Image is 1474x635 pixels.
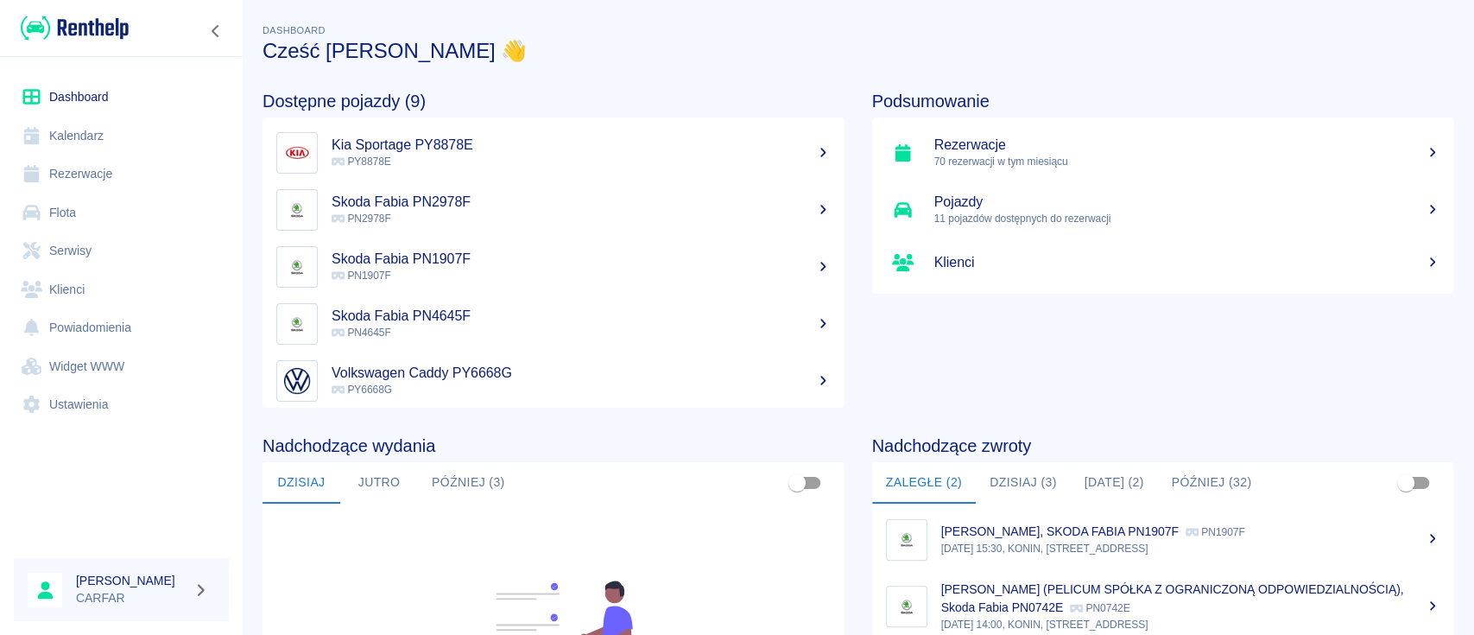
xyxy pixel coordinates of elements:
[332,251,831,268] h5: Skoda Fabia PN1907F
[332,137,831,154] h5: Kia Sportage PY8878E
[934,154,1440,169] p: 70 rezerwacji w tym miesiącu
[941,617,1440,632] p: [DATE] 14:00, KONIN, [STREET_ADDRESS]
[14,385,229,424] a: Ustawienia
[934,211,1440,226] p: 11 pojazdów dostępnych do rezerwacji
[14,232,229,270] a: Serwisy
[263,435,845,456] h4: Nadchodzące wydania
[1070,602,1129,614] p: PN0742E
[263,91,845,111] h4: Dostępne pojazdy (9)
[332,194,831,211] h5: Skoda Fabia PN2978F
[332,384,392,396] span: PY6668G
[14,270,229,309] a: Klienci
[263,352,845,410] a: ImageVolkswagen Caddy PY6668G PY6668G
[781,467,813,499] span: Pokaż przypisane tylko do mnie
[14,347,229,386] a: Widget WWW
[263,124,845,181] a: ImageKia Sportage PY8878E PY8878E
[281,194,313,226] img: Image
[872,511,1454,568] a: Image[PERSON_NAME], SKODA FABIA PN1907F PN1907F[DATE] 15:30, KONIN, [STREET_ADDRESS]
[263,238,845,295] a: ImageSkoda Fabia PN1907F PN1907F
[263,462,340,504] button: Dzisiaj
[332,270,391,282] span: PN1907F
[281,251,313,283] img: Image
[872,435,1454,456] h4: Nadchodzące zwroty
[14,117,229,156] a: Kalendarz
[332,308,831,325] h5: Skoda Fabia PN4645F
[332,365,831,382] h5: Volkswagen Caddy PY6668G
[14,194,229,232] a: Flota
[1186,526,1245,538] p: PN1907F
[340,462,418,504] button: Jutro
[941,582,1404,614] p: [PERSON_NAME] (PELICUM SPÓŁKA Z OGRANICZONĄ ODPOWIEDZIALNOŚCIĄ), Skoda Fabia PN0742E
[1158,462,1266,504] button: Później (32)
[203,20,229,42] button: Zwiń nawigację
[332,213,391,225] span: PN2978F
[941,541,1440,556] p: [DATE] 15:30, KONIN, [STREET_ADDRESS]
[934,137,1440,154] h5: Rezerwacje
[1070,462,1157,504] button: [DATE] (2)
[941,524,1179,538] p: [PERSON_NAME], SKODA FABIA PN1907F
[332,327,391,339] span: PN4645F
[872,91,1454,111] h4: Podsumowanie
[263,39,1453,63] h3: Cześć [PERSON_NAME] 👋
[14,308,229,347] a: Powiadomienia
[281,137,313,169] img: Image
[76,589,187,607] p: CARFAR
[281,365,313,397] img: Image
[890,590,923,623] img: Image
[76,572,187,589] h6: [PERSON_NAME]
[332,156,391,168] span: PY8878E
[872,238,1454,287] a: Klienci
[14,14,129,42] a: Renthelp logo
[263,25,326,35] span: Dashboard
[872,181,1454,238] a: Pojazdy11 pojazdów dostępnych do rezerwacji
[976,462,1071,504] button: Dzisiaj (3)
[890,524,923,556] img: Image
[14,155,229,194] a: Rezerwacje
[1389,467,1422,499] span: Pokaż przypisane tylko do mnie
[872,124,1454,181] a: Rezerwacje70 rezerwacji w tym miesiącu
[263,181,845,238] a: ImageSkoda Fabia PN2978F PN2978F
[934,194,1440,211] h5: Pojazdy
[418,462,519,504] button: Później (3)
[21,14,129,42] img: Renthelp logo
[281,308,313,340] img: Image
[14,78,229,117] a: Dashboard
[934,254,1440,271] h5: Klienci
[872,462,976,504] button: Zaległe (2)
[263,295,845,352] a: ImageSkoda Fabia PN4645F PN4645F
